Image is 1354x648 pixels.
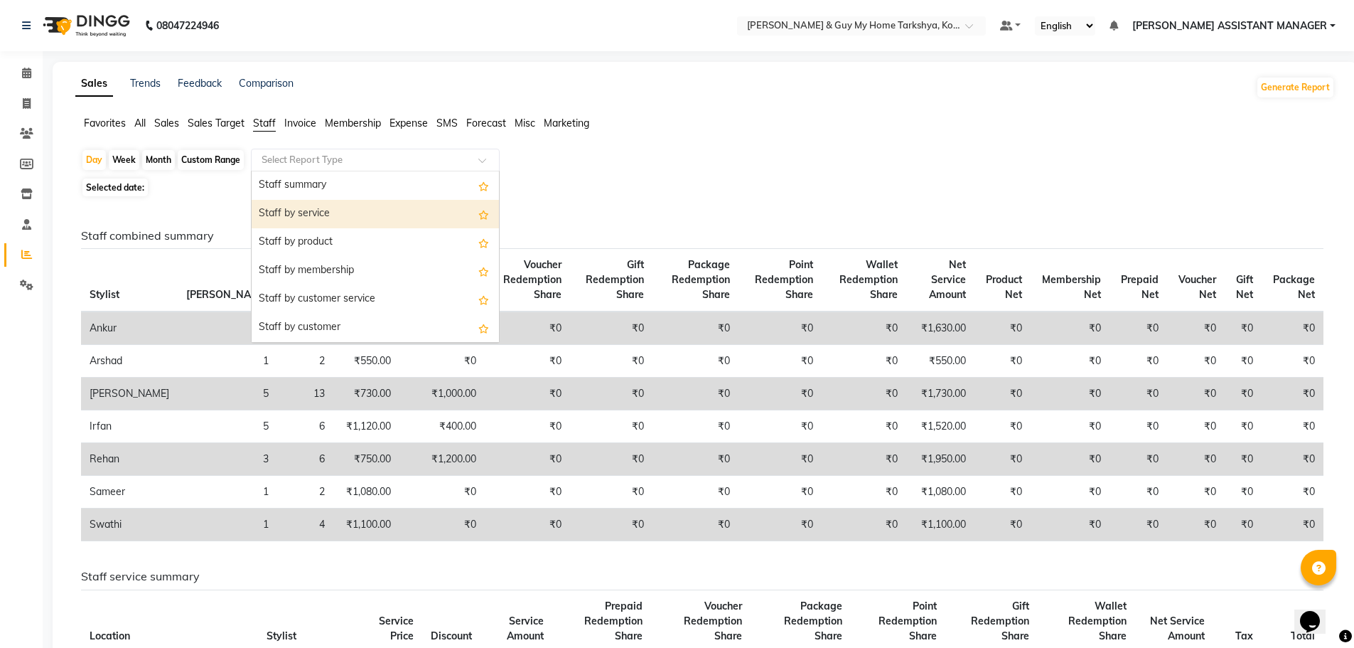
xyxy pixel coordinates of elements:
span: Add this report to Favorites List [478,262,489,280]
div: Staff by product [252,228,499,257]
iframe: chat widget [1294,591,1340,634]
td: Ankur [81,312,178,345]
td: 2 [277,345,333,378]
a: Sales [75,71,113,97]
td: ₹1,080.00 [906,476,975,509]
td: 6 [277,443,333,476]
td: ₹0 [1225,312,1262,345]
td: ₹0 [974,476,1031,509]
img: logo [36,6,134,46]
td: ₹0 [1109,509,1167,541]
td: ₹0 [652,443,738,476]
td: 1 [178,509,277,541]
td: ₹0 [822,476,906,509]
td: ₹0 [1167,312,1225,345]
div: Staff by service [252,200,499,228]
span: Voucher Redemption Share [684,600,742,642]
td: ₹0 [652,345,738,378]
span: Sales Target [188,117,245,129]
td: ₹0 [652,410,738,443]
td: ₹0 [570,345,652,378]
td: ₹0 [1167,378,1225,410]
span: Point Redemption Share [879,600,937,642]
td: ₹0 [1167,476,1225,509]
td: ₹1,630.00 [906,312,975,345]
span: [PERSON_NAME] ASSISTANT MANAGER [1132,18,1327,33]
td: ₹0 [1167,345,1225,378]
td: ₹0 [1225,476,1262,509]
td: Irfan [81,410,178,443]
span: Add this report to Favorites List [478,177,489,194]
td: ₹0 [822,509,906,541]
span: Package Redemption Share [784,600,842,642]
span: Staff [253,117,276,129]
span: Point Redemption Share [755,258,813,301]
td: ₹0 [399,476,485,509]
span: Prepaid Net [1121,273,1159,301]
td: ₹550.00 [906,345,975,378]
td: 6 [277,410,333,443]
div: Month [142,150,175,170]
td: 5 [178,378,277,410]
td: ₹0 [1225,443,1262,476]
td: ₹0 [1031,312,1109,345]
td: ₹0 [738,378,822,410]
td: ₹0 [652,312,738,345]
td: ₹1,120.00 [333,410,399,443]
td: ₹0 [738,345,822,378]
td: ₹0 [485,345,570,378]
ng-dropdown-panel: Options list [251,171,500,343]
td: ₹0 [1167,443,1225,476]
td: ₹0 [974,345,1031,378]
td: ₹1,100.00 [333,509,399,541]
td: ₹1,000.00 [399,378,485,410]
div: Staff by customer [252,314,499,342]
td: Rehan [81,443,178,476]
td: ₹0 [1225,345,1262,378]
td: ₹0 [485,312,570,345]
td: ₹0 [822,312,906,345]
span: Voucher Net [1178,273,1216,301]
b: 08047224946 [156,6,219,46]
td: ₹1,950.00 [906,443,975,476]
td: ₹0 [652,509,738,541]
td: ₹0 [399,509,485,541]
td: ₹0 [570,443,652,476]
td: ₹750.00 [333,443,399,476]
td: ₹0 [485,509,570,541]
td: 4 [178,312,277,345]
td: ₹0 [738,312,822,345]
td: ₹0 [570,476,652,509]
span: Invoice [284,117,316,129]
span: Stylist [90,288,119,301]
span: All [134,117,146,129]
span: Stylist [267,630,296,642]
td: ₹0 [974,378,1031,410]
td: ₹0 [1031,410,1109,443]
span: Package Net [1273,273,1315,301]
td: ₹1,730.00 [906,378,975,410]
td: ₹0 [1109,410,1167,443]
span: Package Redemption Share [672,258,730,301]
span: Prepaid Redemption Share [584,600,643,642]
td: ₹1,100.00 [906,509,975,541]
span: Add this report to Favorites List [478,206,489,223]
button: Generate Report [1257,78,1333,97]
td: ₹0 [1031,509,1109,541]
td: ₹0 [1225,509,1262,541]
a: Feedback [178,77,222,90]
td: ₹0 [1031,345,1109,378]
h6: Staff service summary [81,570,1323,583]
span: SMS [436,117,458,129]
span: Service Amount [507,615,544,642]
td: ₹0 [974,410,1031,443]
span: Membership Net [1042,273,1101,301]
span: Gift Redemption Share [971,600,1029,642]
div: Staff by membership [252,257,499,285]
td: ₹0 [570,509,652,541]
span: Gift Redemption Share [586,258,644,301]
td: ₹0 [974,312,1031,345]
span: Favorites [84,117,126,129]
a: Comparison [239,77,294,90]
span: Add this report to Favorites List [478,319,489,336]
